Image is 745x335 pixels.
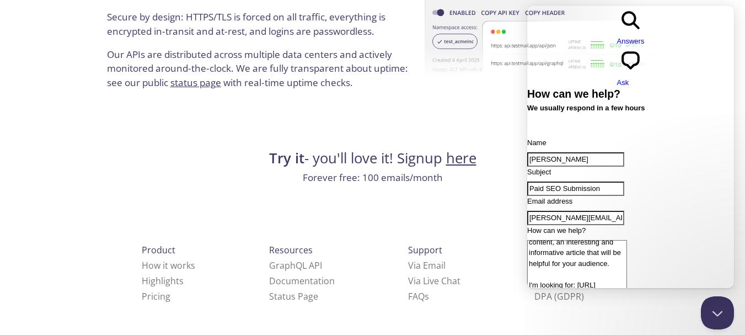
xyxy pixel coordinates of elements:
a: FAQ [408,290,429,302]
a: Via Live Chat [408,275,460,287]
a: Status Page [269,290,318,302]
span: s [425,290,429,302]
h4: - you'll love it! Signup [104,149,642,168]
p: Forever free: 100 emails/month [104,171,642,185]
strong: Try it [269,148,304,168]
span: Product [142,244,175,256]
a: Documentation [269,275,335,287]
a: Highlights [142,275,184,287]
a: Pricing [142,290,170,302]
p: Secure by design: HTTPS/TLS is forced on all traffic, everything is encrypted in-transit and at-r... [107,10,414,47]
p: Our APIs are distributed across multiple data centers and actively monitored around-the-clock. We... [107,47,414,99]
span: Support [408,244,442,256]
a: How it works [142,259,195,272]
a: GraphQL API [269,259,322,272]
a: Via Email [408,259,446,272]
iframe: Help Scout Beacon - Close [701,296,734,329]
a: here [446,148,476,168]
a: DPA (GDPR) [534,290,584,302]
iframe: Help Scout Beacon - Live Chat, Contact Form, and Knowledge Base [527,6,734,288]
a: status page [170,76,221,89]
span: Resources [269,244,313,256]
